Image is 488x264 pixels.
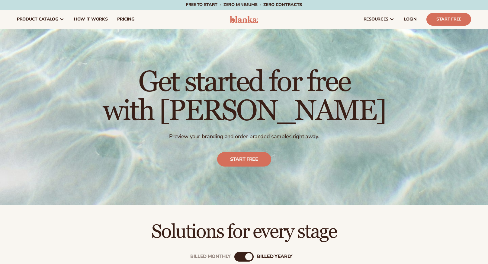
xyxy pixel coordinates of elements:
[112,10,139,29] a: pricing
[359,10,399,29] a: resources
[257,254,292,259] div: billed Yearly
[230,16,258,23] img: logo
[17,222,471,242] h2: Solutions for every stage
[103,133,386,140] p: Preview your branding and order branded samples right away.
[404,17,417,22] span: LOGIN
[399,10,422,29] a: LOGIN
[217,152,271,167] a: Start free
[426,13,471,26] a: Start Free
[117,17,134,22] span: pricing
[103,68,386,126] h1: Get started for free with [PERSON_NAME]
[364,17,388,22] span: resources
[74,17,108,22] span: How It Works
[17,17,58,22] span: product catalog
[190,254,231,259] div: Billed Monthly
[12,10,69,29] a: product catalog
[186,2,302,8] span: Free to start · ZERO minimums · ZERO contracts
[69,10,113,29] a: How It Works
